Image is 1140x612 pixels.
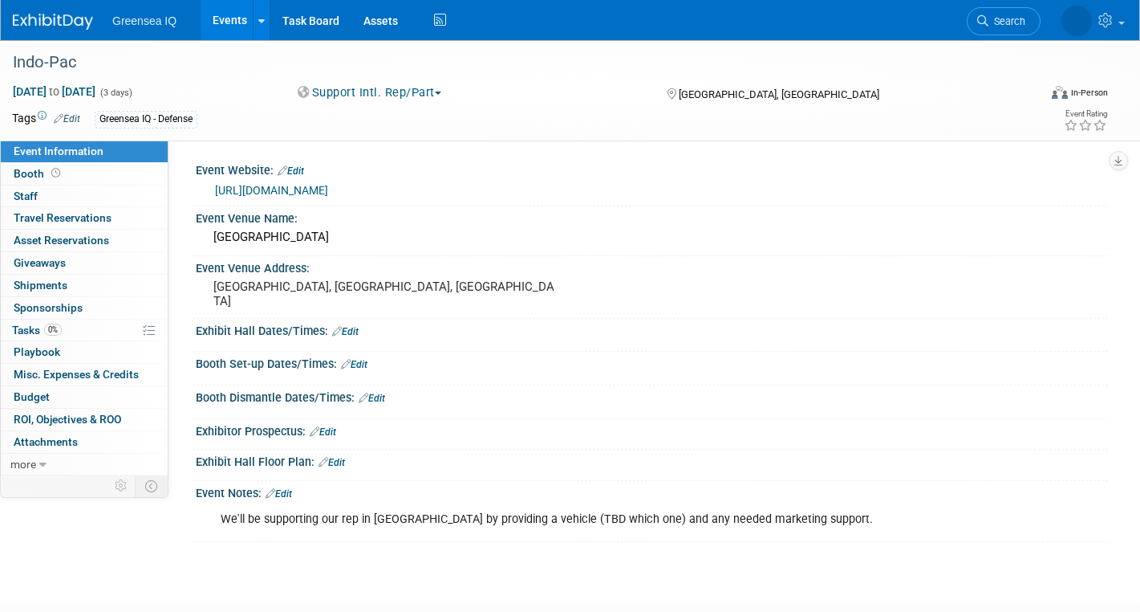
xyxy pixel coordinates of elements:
span: [DATE] [DATE] [12,84,96,99]
span: Booth [14,167,63,180]
span: Staff [14,190,38,202]
div: Exhibit Hall Floor Plan: [196,450,1108,471]
img: Format-Inperson.png [1052,86,1068,99]
a: Misc. Expenses & Credits [1,364,168,386]
a: ROI, Objectives & ROO [1,409,168,430]
div: Exhibitor Prospectus: [196,419,1108,440]
span: to [47,85,62,98]
span: Booth not reserved yet [48,167,63,179]
a: Edit [359,393,385,404]
a: Travel Reservations [1,207,168,229]
span: Asset Reservations [14,234,109,247]
div: Event Venue Address: [196,256,1108,276]
a: Budget [1,386,168,408]
a: Edit [266,488,292,500]
div: Event Rating [1064,110,1107,118]
a: Event Information [1,141,168,162]
a: [URL][DOMAIN_NAME] [215,184,328,197]
div: Event Website: [196,158,1108,179]
a: Attachments [1,431,168,453]
a: Staff [1,186,168,207]
a: Shipments [1,275,168,296]
td: Personalize Event Tab Strip [108,475,136,496]
a: Edit [310,426,336,438]
td: Tags [12,110,80,129]
span: Tasks [12,324,62,337]
div: Greensea IQ - Defense [95,111,197,128]
div: [GEOGRAPHIC_DATA] [208,225,1096,250]
span: Travel Reservations [14,211,112,224]
span: Giveaways [14,256,66,269]
a: Playbook [1,341,168,363]
span: (3 days) [99,88,132,98]
a: Edit [332,326,359,337]
a: Edit [278,165,304,177]
span: 0% [44,324,62,336]
div: Exhibit Hall Dates/Times: [196,319,1108,340]
span: Shipments [14,279,67,292]
div: Indo-Pac [7,48,1015,77]
a: more [1,454,168,475]
span: more [10,458,36,471]
td: Toggle Event Tabs [136,475,168,496]
div: We'll be supporting our rep in [GEOGRAPHIC_DATA] by providing a vehicle (TBD which one) and any n... [209,504,931,536]
span: Attachments [14,435,78,448]
a: Tasks0% [1,320,168,341]
div: Booth Dismantle Dates/Times: [196,386,1108,406]
div: Event Venue Name: [196,206,1108,226]
div: Event Notes: [196,481,1108,502]
span: Sponsorships [14,301,83,314]
a: Edit [54,113,80,124]
img: ExhibitDay [13,14,93,30]
span: ROI, Objectives & ROO [14,413,121,426]
a: Booth [1,163,168,185]
a: Asset Reservations [1,230,168,251]
a: Sponsorships [1,297,168,319]
div: In-Person [1070,87,1108,99]
span: Search [988,15,1025,27]
span: [GEOGRAPHIC_DATA], [GEOGRAPHIC_DATA] [679,88,879,100]
div: Booth Set-up Dates/Times: [196,352,1108,373]
a: Search [967,7,1041,35]
span: Misc. Expenses & Credits [14,368,139,381]
span: Event Information [14,145,103,157]
div: Event Format [945,84,1108,108]
span: Playbook [14,345,60,358]
pre: [GEOGRAPHIC_DATA], [GEOGRAPHIC_DATA], [GEOGRAPHIC_DATA] [213,279,558,308]
img: Lindsey Keller [1061,6,1092,36]
span: Budget [14,390,50,403]
button: Support Intl. Rep/Part [292,84,448,101]
a: Edit [341,359,367,370]
a: Edit [318,457,345,468]
a: Giveaways [1,252,168,274]
span: Greensea IQ [112,14,176,27]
